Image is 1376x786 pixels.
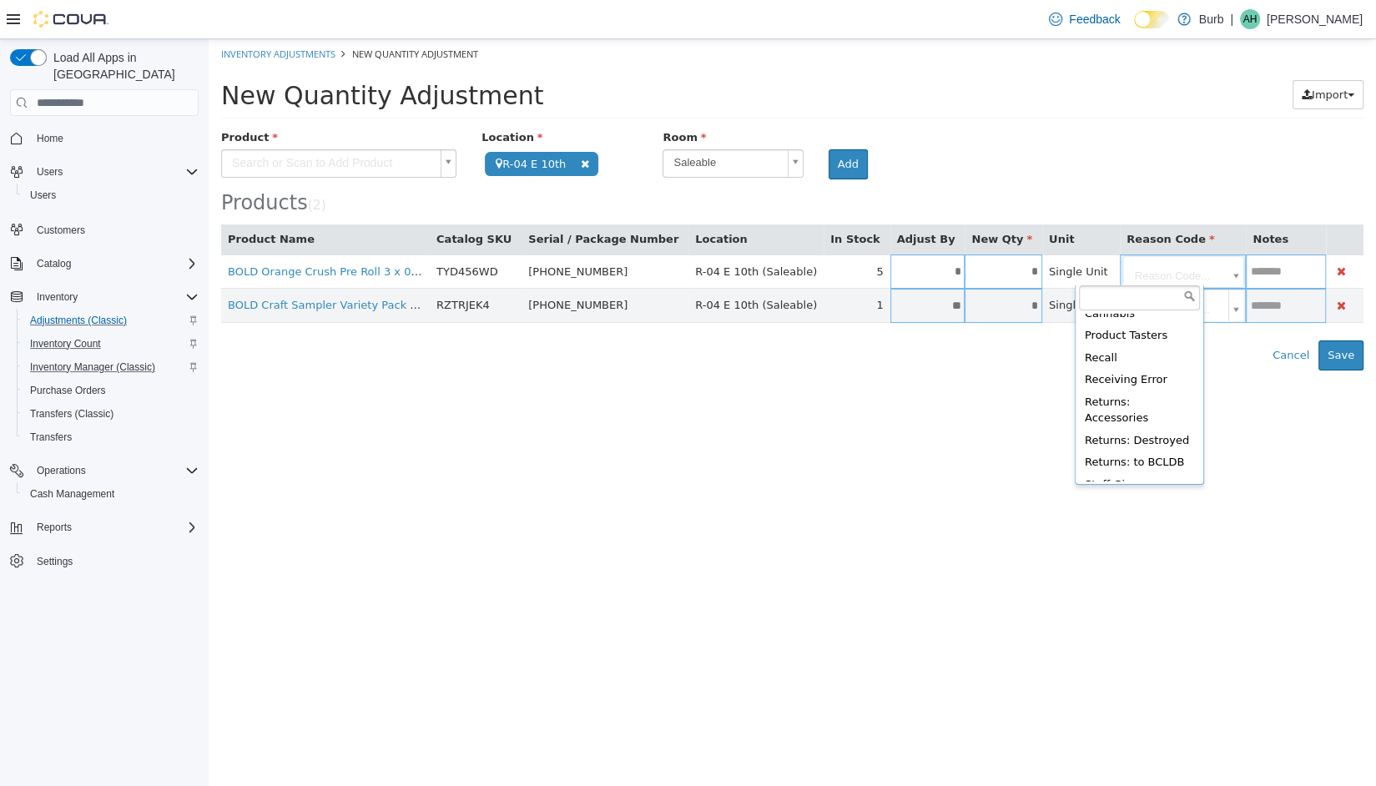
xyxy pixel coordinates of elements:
span: Adjustments (Classic) [23,310,199,330]
button: Cash Management [17,482,205,506]
button: Transfers (Classic) [17,402,205,426]
button: Inventory [3,285,205,309]
button: Users [3,160,205,184]
div: Recall [870,308,991,330]
p: [PERSON_NAME] [1267,9,1363,29]
span: AH [1243,9,1258,29]
span: Cash Management [23,484,199,504]
nav: Complex example [10,119,199,617]
div: Returns: Accessories [870,352,991,390]
span: Users [30,162,199,182]
div: Product Tasters [870,285,991,308]
span: Inventory Manager (Classic) [30,360,155,374]
button: Settings [3,549,205,573]
a: Adjustments (Classic) [23,310,134,330]
span: Dark Mode [1134,28,1135,29]
div: Axel Holin [1240,9,1260,29]
span: Users [23,185,199,205]
div: Returns: Destroyed [870,390,991,413]
button: Inventory Manager (Classic) [17,355,205,379]
button: Inventory [30,287,84,307]
p: Burb [1199,9,1224,29]
span: Inventory Count [23,334,199,354]
span: Home [37,132,63,145]
span: Transfers [23,427,199,447]
span: Reports [37,521,72,534]
a: Inventory Manager (Classic) [23,357,162,377]
div: Staff Giveaway [870,435,991,457]
span: Customers [30,219,199,239]
span: Catalog [30,254,199,274]
a: Transfers (Classic) [23,404,120,424]
span: Cash Management [30,487,114,501]
a: Cash Management [23,484,121,504]
a: Purchase Orders [23,380,113,401]
button: Reports [3,516,205,539]
span: Settings [30,551,199,572]
button: Adjustments (Classic) [17,309,205,332]
button: Users [30,162,69,182]
div: Returns: to BCLDB [870,412,991,435]
button: Operations [3,459,205,482]
a: Customers [30,220,92,240]
div: Receiving Error [870,330,991,352]
a: Inventory Count [23,334,108,354]
span: Operations [37,464,86,477]
button: Inventory Count [17,332,205,355]
a: Users [23,185,63,205]
span: Inventory [30,287,199,307]
span: Settings [37,555,73,568]
a: Home [30,128,70,149]
span: Home [30,128,199,149]
span: Inventory [37,290,78,304]
button: Catalog [3,252,205,275]
button: Users [17,184,205,207]
span: Load All Apps in [GEOGRAPHIC_DATA] [47,49,199,83]
span: Transfers [30,431,72,444]
p: | [1230,9,1233,29]
span: Operations [30,461,199,481]
span: Users [30,189,56,202]
span: Transfers (Classic) [30,407,113,421]
span: Purchase Orders [30,384,106,397]
span: Transfers (Classic) [23,404,199,424]
a: Feedback [1042,3,1127,36]
button: Catalog [30,254,78,274]
span: Customers [37,224,85,237]
button: Purchase Orders [17,379,205,402]
span: Reports [30,517,199,537]
button: Operations [30,461,93,481]
a: Transfers [23,427,78,447]
span: Users [37,165,63,179]
span: Inventory Manager (Classic) [23,357,199,377]
span: Catalog [37,257,71,270]
button: Reports [30,517,78,537]
img: Cova [33,11,108,28]
span: Adjustments (Classic) [30,314,127,327]
button: Transfers [17,426,205,449]
span: Purchase Orders [23,380,199,401]
input: Dark Mode [1134,11,1169,28]
button: Customers [3,217,205,241]
a: Settings [30,552,79,572]
span: Inventory Count [30,337,101,350]
span: Feedback [1069,11,1120,28]
button: Home [3,126,205,150]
